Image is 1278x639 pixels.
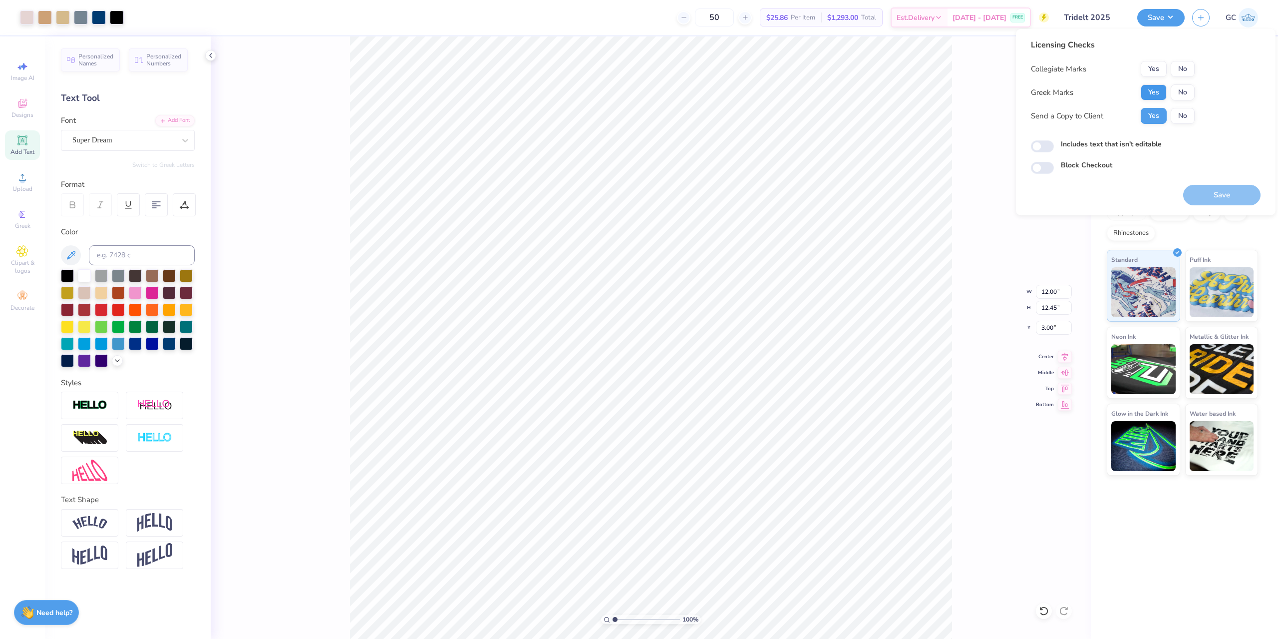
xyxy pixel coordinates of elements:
[766,12,788,23] span: $25.86
[1036,385,1054,392] span: Top
[1111,344,1176,394] img: Neon Ink
[1111,331,1136,342] span: Neon Ink
[146,53,182,67] span: Personalized Numbers
[1031,63,1086,75] div: Collegiate Marks
[1036,353,1054,360] span: Center
[72,546,107,565] img: Flag
[1141,61,1167,77] button: Yes
[1111,254,1138,265] span: Standard
[137,399,172,412] img: Shadow
[791,12,815,23] span: Per Item
[1107,226,1155,241] div: Rhinestones
[11,111,33,119] span: Designs
[1036,369,1054,376] span: Middle
[1137,9,1185,26] button: Save
[78,53,114,67] span: Personalized Names
[1226,12,1236,23] span: GC
[72,516,107,530] img: Arc
[1226,8,1258,27] a: GC
[1190,421,1254,471] img: Water based Ink
[1190,331,1249,342] span: Metallic & Glitter Ink
[1056,7,1130,27] input: Untitled Design
[953,12,1006,23] span: [DATE] - [DATE]
[1061,139,1162,149] label: Includes text that isn't editable
[137,513,172,532] img: Arch
[695,8,734,26] input: – –
[137,432,172,444] img: Negative Space
[1036,401,1054,408] span: Bottom
[12,185,32,193] span: Upload
[72,430,107,446] img: 3d Illusion
[1171,61,1195,77] button: No
[1141,84,1167,100] button: Yes
[61,377,195,389] div: Styles
[682,615,698,624] span: 100 %
[72,460,107,481] img: Free Distort
[897,12,935,23] span: Est. Delivery
[1171,108,1195,124] button: No
[1111,267,1176,317] img: Standard
[1190,254,1211,265] span: Puff Ink
[1171,84,1195,100] button: No
[89,245,195,265] input: e.g. 7428 c
[1061,160,1112,170] label: Block Checkout
[861,12,876,23] span: Total
[1190,267,1254,317] img: Puff Ink
[61,226,195,238] div: Color
[1141,108,1167,124] button: Yes
[10,304,34,312] span: Decorate
[61,494,195,506] div: Text Shape
[1012,14,1023,21] span: FREE
[827,12,858,23] span: $1,293.00
[1031,39,1195,51] div: Licensing Checks
[61,179,196,190] div: Format
[15,222,30,230] span: Greek
[61,91,195,105] div: Text Tool
[10,148,34,156] span: Add Text
[36,608,72,618] strong: Need help?
[155,115,195,126] div: Add Font
[1190,344,1254,394] img: Metallic & Glitter Ink
[1239,8,1258,27] img: Gerard Christopher Trorres
[132,161,195,169] button: Switch to Greek Letters
[5,259,40,275] span: Clipart & logos
[61,115,76,126] label: Font
[1031,110,1103,122] div: Send a Copy to Client
[1111,421,1176,471] img: Glow in the Dark Ink
[72,400,107,411] img: Stroke
[137,543,172,568] img: Rise
[1190,408,1236,419] span: Water based Ink
[1111,408,1168,419] span: Glow in the Dark Ink
[1031,87,1073,98] div: Greek Marks
[11,74,34,82] span: Image AI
